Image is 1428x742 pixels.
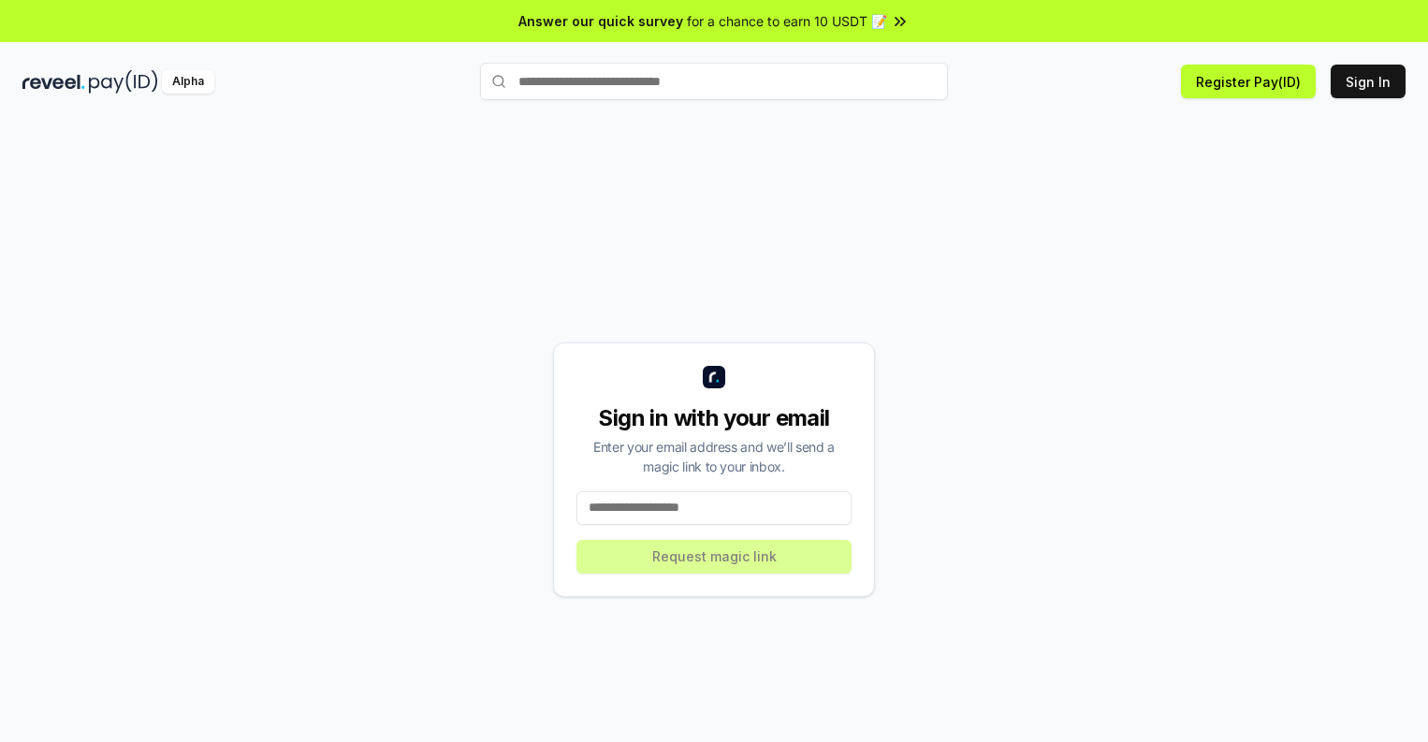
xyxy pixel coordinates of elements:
img: reveel_dark [22,70,85,94]
img: logo_small [703,366,725,388]
div: Enter your email address and we’ll send a magic link to your inbox. [576,437,852,476]
img: pay_id [89,70,158,94]
button: Sign In [1331,65,1406,98]
div: Sign in with your email [576,403,852,433]
span: Answer our quick survey [518,11,683,31]
span: for a chance to earn 10 USDT 📝 [687,11,887,31]
button: Register Pay(ID) [1181,65,1316,98]
div: Alpha [162,70,214,94]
